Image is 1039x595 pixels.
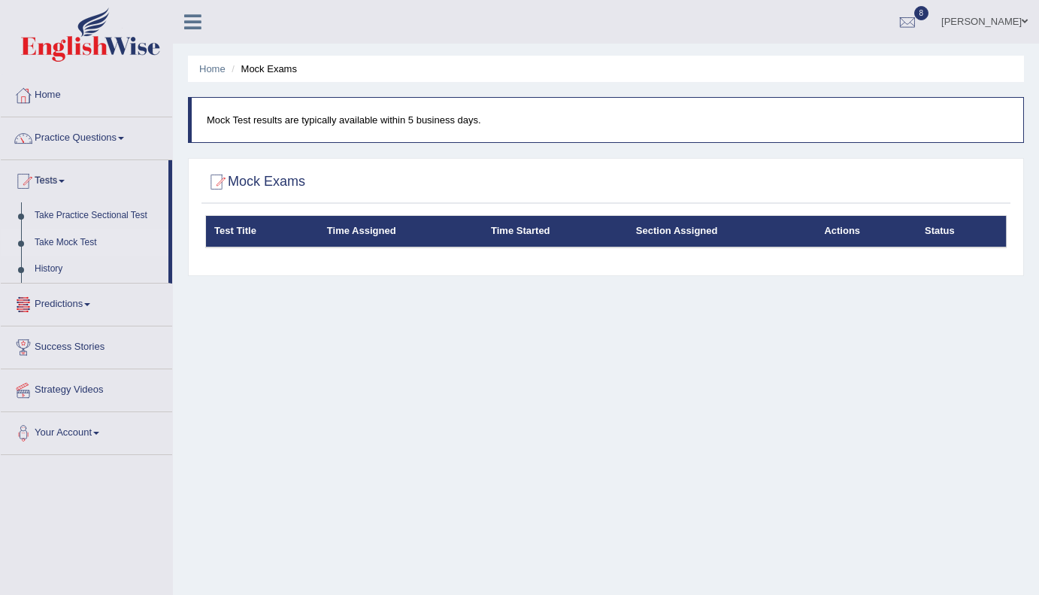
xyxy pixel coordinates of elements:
[483,216,628,247] th: Time Started
[28,256,168,283] a: History
[1,412,172,450] a: Your Account
[28,229,168,257] a: Take Mock Test
[28,202,168,229] a: Take Practice Sectional Test
[1,326,172,364] a: Success Stories
[199,63,226,74] a: Home
[319,216,483,247] th: Time Assigned
[1,284,172,321] a: Predictions
[628,216,816,247] th: Section Assigned
[207,113,1008,127] p: Mock Test results are typically available within 5 business days.
[1,369,172,407] a: Strategy Videos
[205,171,305,193] h2: Mock Exams
[206,216,319,247] th: Test Title
[1,117,172,155] a: Practice Questions
[1,160,168,198] a: Tests
[914,6,929,20] span: 8
[228,62,297,76] li: Mock Exams
[1,74,172,112] a: Home
[916,216,1006,247] th: Status
[816,216,916,247] th: Actions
